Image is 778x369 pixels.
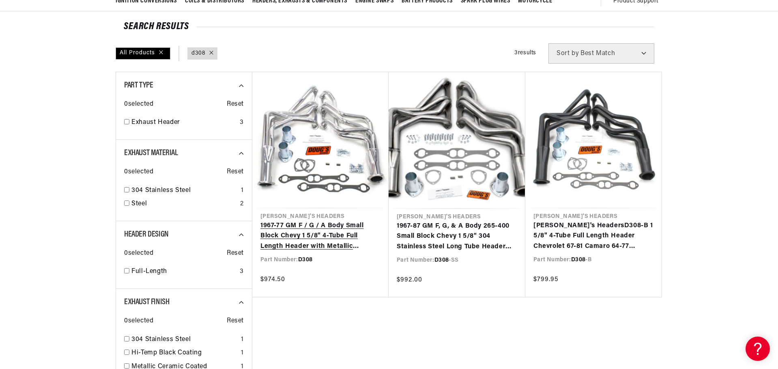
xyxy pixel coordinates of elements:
[124,149,178,157] span: Exhaust Material
[131,267,236,277] a: Full-Length
[124,230,169,239] span: Header Design
[227,167,244,177] span: Reset
[240,117,244,128] div: 3
[240,267,244,277] div: 3
[191,49,205,58] a: d308
[227,316,244,326] span: Reset
[241,348,244,358] div: 1
[116,47,170,60] div: All Products
[548,43,654,64] select: Sort by
[124,248,153,259] span: 0 selected
[131,117,236,128] a: Exhaust Header
[131,199,237,209] a: Steel
[131,335,238,345] a: 304 Stainless Steel
[124,167,153,177] span: 0 selected
[557,50,579,57] span: Sort by
[124,316,153,326] span: 0 selected
[514,50,536,56] span: 3 results
[533,221,653,252] a: [PERSON_NAME]'s HeadersD308-B 1 5/8" 4-Tube Full Length Header Chevrolet 67-81 Camaro 64-77 Cheve...
[241,335,244,345] div: 1
[241,186,244,196] div: 1
[227,248,244,259] span: Reset
[260,221,380,252] a: 1967-77 GM F / G / A Body Small Block Chevy 1 5/8" 4-Tube Full Length Header with Metallic Cerami...
[397,221,517,252] a: 1967-87 GM F, G, & A Body 265-400 Small Block Chevy 1 5/8" 304 Stainless Steel Long Tube Header w...
[240,199,244,209] div: 2
[227,99,244,110] span: Reset
[124,81,153,90] span: Part Type
[131,348,238,358] a: Hi-Temp Black Coating
[124,99,153,110] span: 0 selected
[124,23,654,31] div: SEARCH RESULTS
[131,186,238,196] a: 304 Stainless Steel
[124,298,169,306] span: Exhaust Finish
